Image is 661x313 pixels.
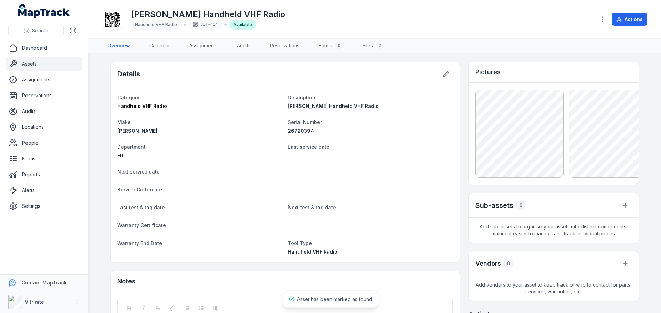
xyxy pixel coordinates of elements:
[357,39,389,53] a: Files2
[25,299,44,305] strong: Vitrinite
[8,24,64,37] button: Search
[117,69,140,79] h2: Details
[612,13,647,26] button: Actions
[131,9,285,20] h1: [PERSON_NAME] Handheld VHF Radio
[469,218,639,243] span: Add sub-assets to organise your assets into distinct components, making it easier to manage and t...
[288,119,322,125] span: Serial Number
[117,144,146,150] span: Department
[6,136,82,150] a: People
[288,128,314,134] span: 26720394
[6,104,82,118] a: Audits
[6,89,82,102] a: Reservations
[231,39,256,53] a: Audits
[117,103,167,109] span: Handheld VHF Radio
[264,39,305,53] a: Reservations
[117,119,131,125] span: Make
[6,199,82,213] a: Settings
[288,204,336,210] span: Next test & tag date
[6,183,82,197] a: Alerts
[6,41,82,55] a: Dashboard
[6,152,82,166] a: Forms
[229,20,256,30] div: Available
[117,153,127,158] span: ERT
[376,42,384,50] div: 2
[189,20,222,30] div: VIT-414
[117,222,166,228] span: Warranty Certificate
[6,57,82,71] a: Assets
[6,73,82,87] a: Assignments
[475,67,501,77] h3: Pictures
[288,249,337,255] span: Handheld VHF Radio
[117,169,160,175] span: Next service date
[469,276,639,301] span: Add vendors to your asset to keep track of who to contact for parts, services, warranties, etc.
[144,39,176,53] a: Calendar
[184,39,223,53] a: Assignments
[6,120,82,134] a: Locations
[102,39,136,53] a: Overview
[135,22,177,27] span: Handheld VHF Radio
[21,280,67,286] strong: Contact MapTrack
[117,240,162,246] span: Warranty End Date
[117,94,139,100] span: Category
[288,103,379,109] span: [PERSON_NAME] Handheld VHF Radio
[18,4,70,18] a: MapTrack
[117,204,165,210] span: Last test & tag date
[288,240,312,246] span: Tool Type
[313,39,349,53] a: Forms0
[504,259,513,268] div: 0
[288,94,315,100] span: Description
[117,128,157,134] span: [PERSON_NAME]
[117,187,162,192] span: Service Certificate
[32,27,48,34] span: Search
[475,201,513,210] h2: Sub-assets
[288,144,329,150] span: Last service date
[475,259,501,268] h3: Vendors
[516,201,526,210] div: 0
[6,168,82,181] a: Reports
[335,42,343,50] div: 0
[117,277,135,286] h3: Notes
[297,296,372,302] span: Asset has been marked as found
